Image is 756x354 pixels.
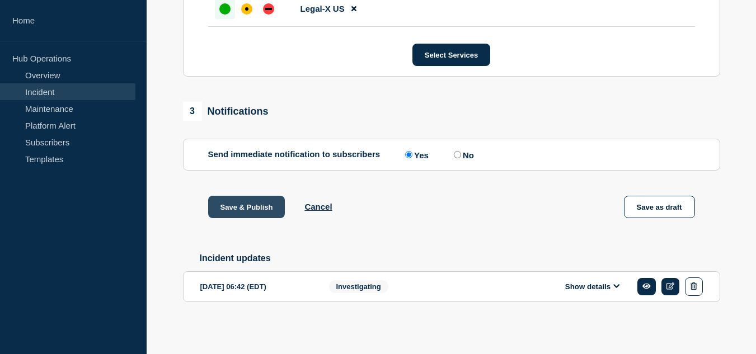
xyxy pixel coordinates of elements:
[208,196,285,218] button: Save & Publish
[329,280,388,293] span: Investigating
[624,196,695,218] button: Save as draft
[183,102,269,121] div: Notifications
[208,149,695,160] div: Send immediate notification to subscribers
[412,44,490,66] button: Select Services
[405,151,412,158] input: Yes
[200,253,720,263] h2: Incident updates
[200,277,312,296] div: [DATE] 06:42 (EDT)
[263,3,274,15] div: down
[454,151,461,158] input: No
[300,4,345,13] span: Legal-X US
[451,149,474,160] label: No
[241,3,252,15] div: affected
[219,3,231,15] div: up
[402,149,429,160] label: Yes
[183,102,202,121] span: 3
[208,149,381,160] p: Send immediate notification to subscribers
[304,202,332,211] button: Cancel
[562,282,623,291] button: Show details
